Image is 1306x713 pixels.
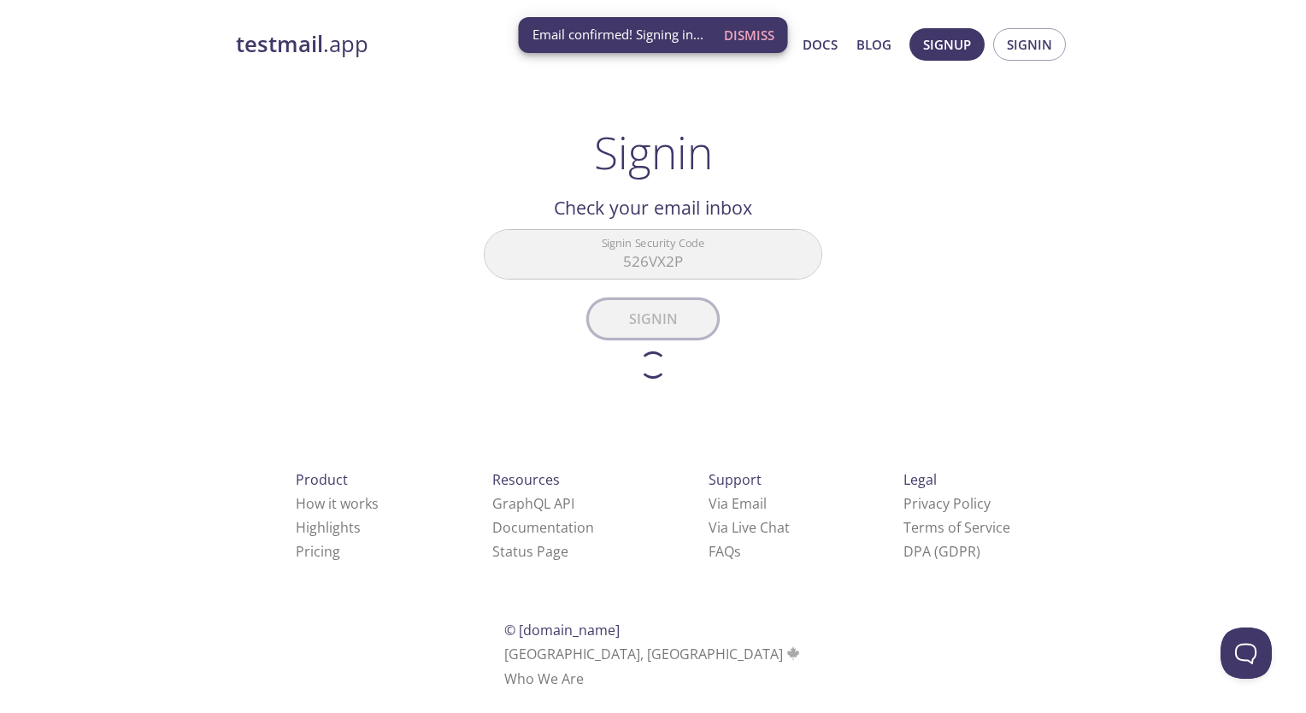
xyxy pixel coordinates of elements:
[296,542,340,561] a: Pricing
[856,33,891,56] a: Blog
[724,24,774,46] span: Dismiss
[236,29,323,59] strong: testmail
[903,470,937,489] span: Legal
[532,26,703,44] span: Email confirmed! Signing in...
[909,28,985,61] button: Signup
[504,669,584,688] a: Who We Are
[709,542,741,561] a: FAQ
[1221,628,1272,679] iframe: Help Scout Beacon - Open
[296,494,379,513] a: How it works
[492,470,560,489] span: Resources
[492,518,594,537] a: Documentation
[803,33,838,56] a: Docs
[504,645,803,663] span: [GEOGRAPHIC_DATA], [GEOGRAPHIC_DATA]
[709,494,767,513] a: Via Email
[296,518,361,537] a: Highlights
[903,542,980,561] a: DPA (GDPR)
[717,19,781,51] button: Dismiss
[903,518,1010,537] a: Terms of Service
[923,33,971,56] span: Signup
[709,518,790,537] a: Via Live Chat
[296,470,348,489] span: Product
[594,127,713,178] h1: Signin
[993,28,1066,61] button: Signin
[734,542,741,561] span: s
[709,470,762,489] span: Support
[484,193,822,222] h2: Check your email inbox
[504,621,620,639] span: © [DOMAIN_NAME]
[492,494,574,513] a: GraphQL API
[903,494,991,513] a: Privacy Policy
[236,30,638,59] a: testmail.app
[1007,33,1052,56] span: Signin
[492,542,568,561] a: Status Page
